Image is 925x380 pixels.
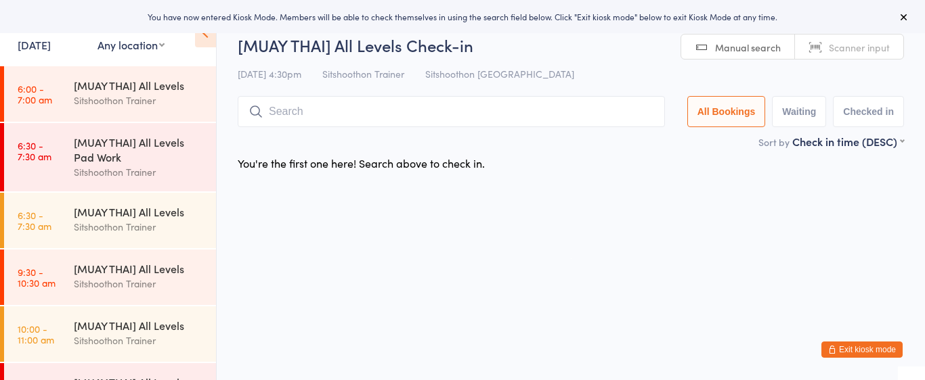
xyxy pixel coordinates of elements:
[18,83,52,105] time: 6:00 - 7:00 am
[322,67,404,80] span: Sitshoothon Trainer
[238,96,665,127] input: Search
[18,323,54,345] time: 10:00 - 11:00 am
[74,219,205,235] div: Sitshoothon Trainer
[18,37,51,52] a: [DATE]
[715,41,781,54] span: Manual search
[829,41,890,54] span: Scanner input
[4,306,216,362] a: 10:00 -11:00 am[MUAY THAI] All LevelsSitshoothon Trainer
[425,67,574,80] span: Sitshoothon [GEOGRAPHIC_DATA]
[792,134,904,149] div: Check in time (DESC)
[74,78,205,93] div: [MUAY THAI] All Levels
[4,66,216,122] a: 6:00 -7:00 am[MUAY THAI] All LevelsSitshoothon Trainer
[4,193,216,248] a: 6:30 -7:30 am[MUAY THAI] All LevelsSitshoothon Trainer
[74,93,205,108] div: Sitshoothon Trainer
[18,210,51,231] time: 6:30 - 7:30 am
[74,276,205,291] div: Sitshoothon Trainer
[687,96,766,127] button: All Bookings
[22,11,903,22] div: You have now entered Kiosk Mode. Members will be able to check themselves in using the search fie...
[74,333,205,348] div: Sitshoothon Trainer
[238,67,301,80] span: [DATE] 4:30pm
[758,135,790,149] label: Sort by
[821,341,903,358] button: Exit kiosk mode
[772,96,826,127] button: Waiting
[18,266,56,288] time: 9:30 - 10:30 am
[74,135,205,164] div: [MUAY THAI] All Levels Pad Work
[74,204,205,219] div: [MUAY THAI] All Levels
[4,123,216,191] a: 6:30 -7:30 am[MUAY THAI] All Levels Pad WorkSitshoothon Trainer
[4,250,216,305] a: 9:30 -10:30 am[MUAY THAI] All LevelsSitshoothon Trainer
[74,164,205,180] div: Sitshoothon Trainer
[74,261,205,276] div: [MUAY THAI] All Levels
[98,37,165,52] div: Any location
[18,140,51,162] time: 6:30 - 7:30 am
[238,34,904,56] h2: [MUAY THAI] All Levels Check-in
[238,156,485,170] div: You're the first one here! Search above to check in.
[74,318,205,333] div: [MUAY THAI] All Levels
[833,96,904,127] button: Checked in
